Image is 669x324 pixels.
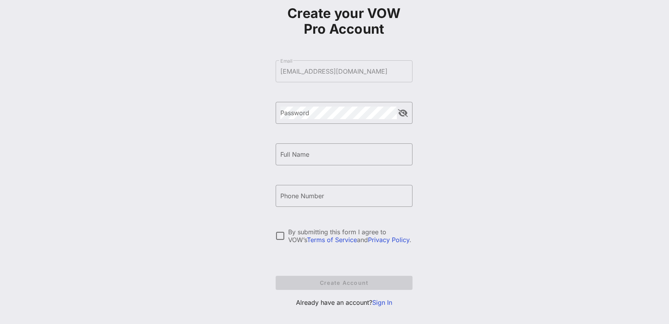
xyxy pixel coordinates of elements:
a: Terms of Service [307,236,357,244]
h1: Create your VOW Pro Account [276,5,413,37]
a: Privacy Policy [368,236,409,244]
div: By submitting this form I agree to VOW’s and . [288,228,413,244]
label: Email [280,58,292,64]
a: Sign In [372,299,392,306]
button: append icon [398,109,408,117]
p: Already have an account? [276,298,413,307]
